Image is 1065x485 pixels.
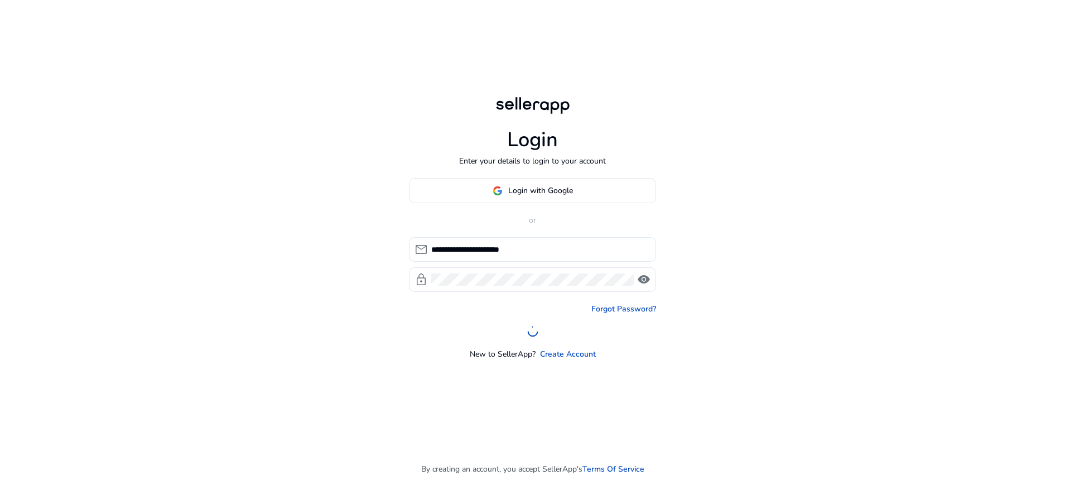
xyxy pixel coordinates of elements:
span: visibility [637,273,650,286]
button: Login with Google [409,178,656,203]
h1: Login [507,128,558,152]
a: Create Account [540,348,596,360]
a: Forgot Password? [591,303,656,315]
p: New to SellerApp? [470,348,536,360]
span: Login with Google [508,185,573,196]
span: lock [415,273,428,286]
p: or [409,214,656,226]
p: Enter your details to login to your account [459,155,606,167]
a: Terms Of Service [582,463,644,475]
img: google-logo.svg [493,186,503,196]
span: mail [415,243,428,256]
